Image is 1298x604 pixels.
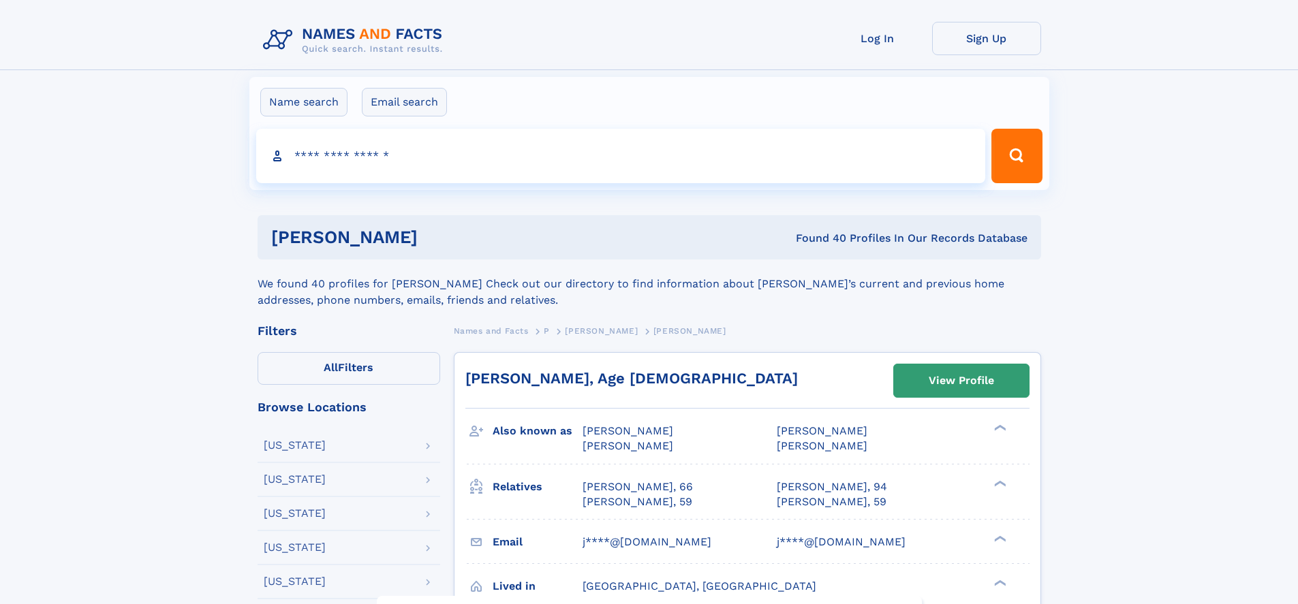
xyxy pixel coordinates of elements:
[929,365,994,396] div: View Profile
[493,575,583,598] h3: Lived in
[823,22,932,55] a: Log In
[544,322,550,339] a: P
[454,322,529,339] a: Names and Facts
[565,326,638,336] span: [PERSON_NAME]
[493,530,583,554] h3: Email
[777,479,887,494] a: [PERSON_NAME], 94
[606,231,1027,246] div: Found 40 Profiles In Our Records Database
[465,370,798,387] a: [PERSON_NAME], Age [DEMOGRAPHIC_DATA]
[991,578,1007,587] div: ❯
[932,22,1041,55] a: Sign Up
[264,542,326,553] div: [US_STATE]
[777,494,886,509] a: [PERSON_NAME], 59
[264,508,326,519] div: [US_STATE]
[583,579,816,592] span: [GEOGRAPHIC_DATA], [GEOGRAPHIC_DATA]
[894,364,1029,397] a: View Profile
[991,534,1007,543] div: ❯
[493,475,583,498] h3: Relatives
[256,129,986,183] input: search input
[258,352,440,385] label: Filters
[271,229,607,246] h1: [PERSON_NAME]
[264,440,326,451] div: [US_STATE]
[493,419,583,443] h3: Also known as
[991,479,1007,488] div: ❯
[264,474,326,485] div: [US_STATE]
[260,88,347,116] label: Name search
[258,401,440,413] div: Browse Locations
[653,326,726,336] span: [PERSON_NAME]
[258,259,1041,308] div: We found 40 profiles for [PERSON_NAME] Check out our directory to find information about [PERSON_...
[583,439,673,452] span: [PERSON_NAME]
[264,576,326,587] div: [US_STATE]
[777,424,867,437] span: [PERSON_NAME]
[583,494,692,509] a: [PERSON_NAME], 59
[583,479,693,494] a: [PERSON_NAME], 66
[991,129,1042,183] button: Search Button
[565,322,638,339] a: [PERSON_NAME]
[991,424,1007,432] div: ❯
[258,22,454,59] img: Logo Names and Facts
[544,326,550,336] span: P
[362,88,447,116] label: Email search
[777,439,867,452] span: [PERSON_NAME]
[324,361,338,374] span: All
[583,424,673,437] span: [PERSON_NAME]
[258,325,440,337] div: Filters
